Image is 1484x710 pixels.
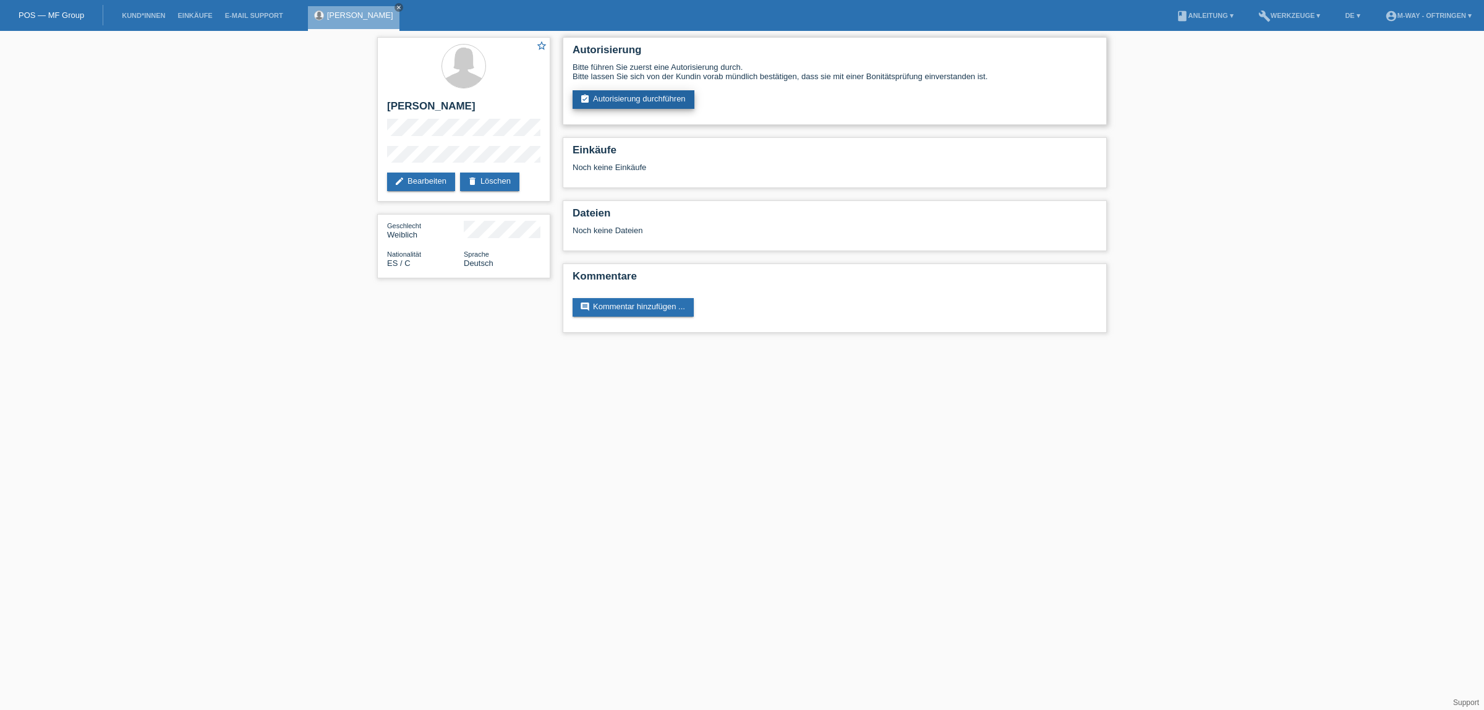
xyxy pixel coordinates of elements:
a: DE ▾ [1339,12,1366,19]
a: star_border [536,40,547,53]
h2: Kommentare [573,270,1097,289]
i: build [1258,10,1271,22]
a: commentKommentar hinzufügen ... [573,298,694,317]
h2: [PERSON_NAME] [387,100,540,119]
h2: Einkäufe [573,144,1097,163]
a: Support [1453,698,1479,707]
span: Deutsch [464,259,493,268]
a: editBearbeiten [387,173,455,191]
h2: Autorisierung [573,44,1097,62]
a: bookAnleitung ▾ [1170,12,1240,19]
a: Kund*innen [116,12,171,19]
a: assignment_turned_inAutorisierung durchführen [573,90,694,109]
a: buildWerkzeuge ▾ [1252,12,1327,19]
a: Einkäufe [171,12,218,19]
div: Bitte führen Sie zuerst eine Autorisierung durch. Bitte lassen Sie sich von der Kundin vorab münd... [573,62,1097,81]
div: Noch keine Einkäufe [573,163,1097,181]
div: Weiblich [387,221,464,239]
a: close [394,3,403,12]
i: edit [394,176,404,186]
a: [PERSON_NAME] [327,11,393,20]
a: POS — MF Group [19,11,84,20]
i: delete [467,176,477,186]
i: comment [580,302,590,312]
i: close [396,4,402,11]
h2: Dateien [573,207,1097,226]
i: book [1176,10,1188,22]
a: account_circlem-way - Oftringen ▾ [1379,12,1478,19]
span: Spanien / C / 17.06.2017 [387,259,411,268]
i: account_circle [1385,10,1397,22]
span: Sprache [464,250,489,258]
i: star_border [536,40,547,51]
span: Geschlecht [387,222,421,229]
a: deleteLöschen [460,173,519,191]
div: Noch keine Dateien [573,226,950,235]
i: assignment_turned_in [580,94,590,104]
a: E-Mail Support [219,12,289,19]
span: Nationalität [387,250,421,258]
